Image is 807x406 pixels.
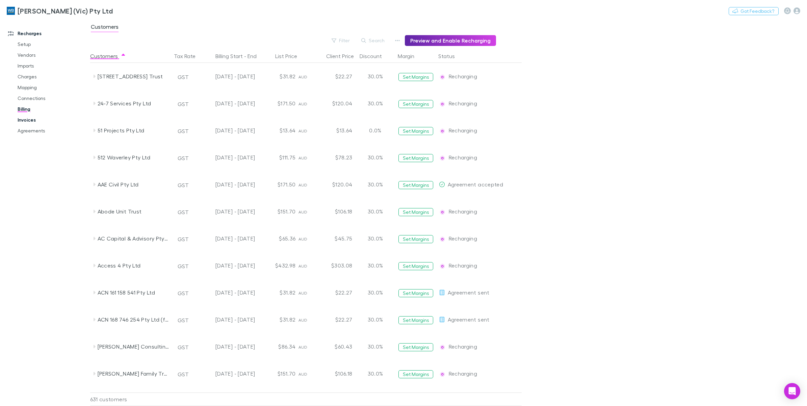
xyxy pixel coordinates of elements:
[90,225,525,252] div: AC Capital & Advisory Pty LtdGST[DATE] - [DATE]$65.36AUD$45.7530.0%Set MarginsRechargingRecharging
[448,289,490,296] span: Agreement sent
[298,318,308,323] span: AUD
[298,236,308,242] span: AUD
[439,263,446,270] img: Recharging
[175,234,192,245] button: GST
[398,49,422,63] button: Margin
[298,209,308,214] span: AUD
[175,180,192,191] button: GST
[315,144,355,171] div: $78.23
[298,372,308,377] span: AUD
[98,171,169,198] div: AAE Civil Pty Ltd
[258,225,298,252] div: $65.36
[449,73,477,79] span: Recharging
[90,279,525,306] div: ACN 161 158 541 Pty LtdGST[DATE] - [DATE]$31.82AUD$22.2730.0%Set MarginsAgreement sent
[90,90,525,117] div: 24-7 Services Pty LtdGST[DATE] - [DATE]$171.50AUD$120.0430.0%Set MarginsRechargingRecharging
[175,207,192,218] button: GST
[175,126,192,136] button: GST
[729,7,779,15] button: Got Feedback?
[449,100,477,106] span: Recharging
[449,208,477,214] span: Recharging
[175,153,192,163] button: GST
[439,128,446,134] img: Recharging
[200,144,255,171] div: [DATE] - [DATE]
[439,74,446,80] img: Recharging
[405,35,496,46] button: Preview and Enable Recharging
[298,290,308,296] span: AUD
[258,117,298,144] div: $13.64
[258,198,298,225] div: $151.70
[355,225,396,252] div: 30.0%
[315,63,355,90] div: $22.27
[11,93,95,104] a: Connections
[175,99,192,109] button: GST
[258,279,298,306] div: $31.82
[18,7,113,15] h3: [PERSON_NAME] (Vic) Pty Ltd
[175,315,192,326] button: GST
[398,154,433,162] button: Set Margins
[11,39,95,50] a: Setup
[258,171,298,198] div: $171.50
[11,71,95,82] a: Charges
[439,236,446,243] img: Recharging
[258,360,298,387] div: $151.70
[175,369,192,380] button: GST
[449,127,477,133] span: Recharging
[90,63,525,90] div: [STREET_ADDRESS] TrustGST[DATE] - [DATE]$31.82AUD$22.2730.0%Set MarginsRechargingRecharging
[355,117,396,144] div: 0.0%
[258,63,298,90] div: $31.82
[258,144,298,171] div: $111.75
[98,144,169,171] div: 512 Waverley Pty Ltd
[11,125,95,136] a: Agreements
[91,23,119,32] span: Customers
[328,36,354,45] button: Filter
[449,154,477,160] span: Recharging
[398,181,433,189] button: Set Margins
[298,263,308,269] span: AUD
[315,252,355,279] div: $303.08
[355,198,396,225] div: 30.0%
[449,343,477,350] span: Recharging
[398,343,433,351] button: Set Margins
[298,155,308,160] span: AUD
[175,288,192,299] button: GST
[215,49,265,63] button: Billing Start - End
[90,333,525,360] div: [PERSON_NAME] Consulting Pty LtdGST[DATE] - [DATE]$86.34AUD$60.4330.0%Set MarginsRechargingRechar...
[355,252,396,279] div: 30.0%
[98,63,169,90] div: [STREET_ADDRESS] Trust
[315,360,355,387] div: $106.18
[355,360,396,387] div: 30.0%
[784,383,800,399] div: Open Intercom Messenger
[355,333,396,360] div: 30.0%
[200,279,255,306] div: [DATE] - [DATE]
[449,262,477,269] span: Recharging
[315,333,355,360] div: $60.43
[200,117,255,144] div: [DATE] - [DATE]
[98,360,169,387] div: [PERSON_NAME] Family Trust
[298,74,308,79] span: AUD
[200,252,255,279] div: [DATE] - [DATE]
[175,72,192,82] button: GST
[360,49,390,63] button: Discount
[439,209,446,215] img: Recharging
[98,333,169,360] div: [PERSON_NAME] Consulting Pty Ltd
[315,198,355,225] div: $106.18
[326,49,362,63] button: Client Price
[355,63,396,90] div: 30.0%
[11,50,95,60] a: Vendors
[355,279,396,306] div: 30.0%
[358,36,389,45] button: Search
[90,392,171,406] div: 631 customers
[90,306,525,333] div: ACN 168 746 254 Pty Ltd (fmly [PERSON_NAME] Pty Ltd)GST[DATE] - [DATE]$31.82AUD$22.2730.0%Set Mar...
[398,208,433,216] button: Set Margins
[11,82,95,93] a: Mapping
[90,117,525,144] div: 51 Projects Pty LtdGST[DATE] - [DATE]$13.64AUD$13.640.0%Set MarginsRechargingRecharging
[258,90,298,117] div: $171.50
[439,155,446,161] img: Recharging
[90,144,525,171] div: 512 Waverley Pty LtdGST[DATE] - [DATE]$111.75AUD$78.2330.0%Set MarginsRechargingRecharging
[315,171,355,198] div: $120.04
[298,345,308,350] span: AUD
[90,252,525,279] div: Access 4 Pty LtdGST[DATE] - [DATE]$432.98AUD$303.0830.0%Set MarginsRechargingRecharging
[174,49,204,63] button: Tax Rate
